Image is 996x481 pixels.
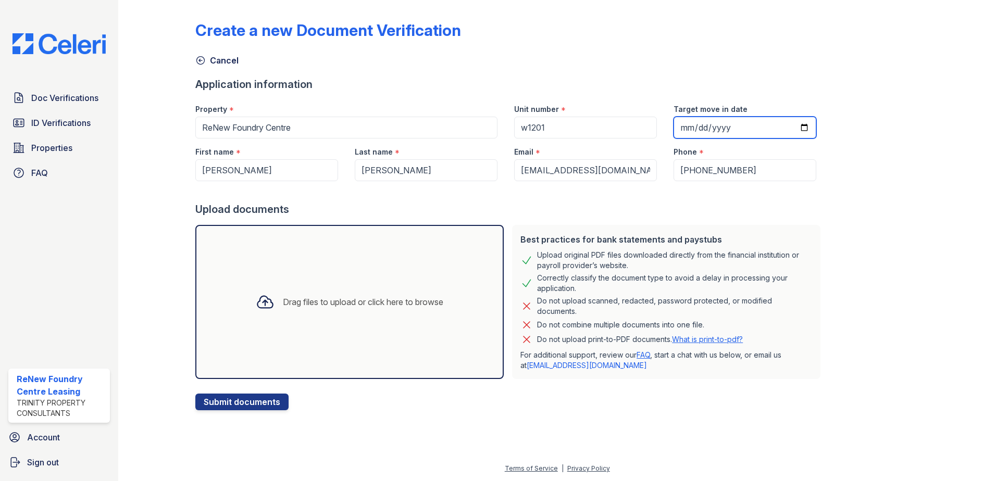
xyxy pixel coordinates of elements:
[637,350,650,359] a: FAQ
[195,394,289,410] button: Submit documents
[4,452,114,473] a: Sign out
[31,142,72,154] span: Properties
[195,104,227,115] label: Property
[31,117,91,129] span: ID Verifications
[283,296,443,308] div: Drag files to upload or click here to browse
[537,319,704,331] div: Do not combine multiple documents into one file.
[537,296,812,317] div: Do not upload scanned, redacted, password protected, or modified documents.
[355,147,393,157] label: Last name
[195,21,461,40] div: Create a new Document Verification
[520,350,812,371] p: For additional support, review our , start a chat with us below, or email us at
[31,92,98,104] span: Doc Verifications
[8,112,110,133] a: ID Verifications
[195,202,825,217] div: Upload documents
[505,464,558,472] a: Terms of Service
[4,427,114,448] a: Account
[27,431,60,444] span: Account
[17,373,106,398] div: ReNew Foundry Centre Leasing
[514,104,559,115] label: Unit number
[4,33,114,54] img: CE_Logo_Blue-a8612792a0a2168367f1c8372b55b34899dd931a85d93a1a3d3e32e68fde9ad4.png
[537,250,812,271] div: Upload original PDF files downloaded directly from the financial institution or payroll provider’...
[31,167,48,179] span: FAQ
[8,162,110,183] a: FAQ
[520,233,812,246] div: Best practices for bank statements and paystubs
[27,456,59,469] span: Sign out
[8,87,110,108] a: Doc Verifications
[195,54,239,67] a: Cancel
[562,464,564,472] div: |
[674,147,697,157] label: Phone
[8,137,110,158] a: Properties
[17,398,106,419] div: Trinity Property Consultants
[537,273,812,294] div: Correctly classify the document type to avoid a delay in processing your application.
[674,104,748,115] label: Target move in date
[537,334,743,345] p: Do not upload print-to-PDF documents.
[672,335,743,344] a: What is print-to-pdf?
[195,77,825,92] div: Application information
[567,464,610,472] a: Privacy Policy
[527,361,647,370] a: [EMAIL_ADDRESS][DOMAIN_NAME]
[514,147,533,157] label: Email
[195,147,234,157] label: First name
